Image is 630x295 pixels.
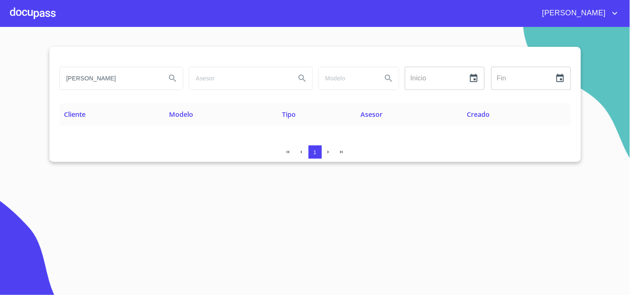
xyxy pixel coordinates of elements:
[360,110,382,119] span: Asesor
[163,68,183,88] button: Search
[282,110,296,119] span: Tipo
[319,67,375,89] input: search
[379,68,399,88] button: Search
[467,110,490,119] span: Creado
[536,7,610,20] span: [PERSON_NAME]
[309,145,322,159] button: 1
[189,67,289,89] input: search
[314,149,316,155] span: 1
[64,110,86,119] span: Cliente
[536,7,620,20] button: account of current user
[292,68,312,88] button: Search
[169,110,193,119] span: Modelo
[60,67,159,89] input: search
